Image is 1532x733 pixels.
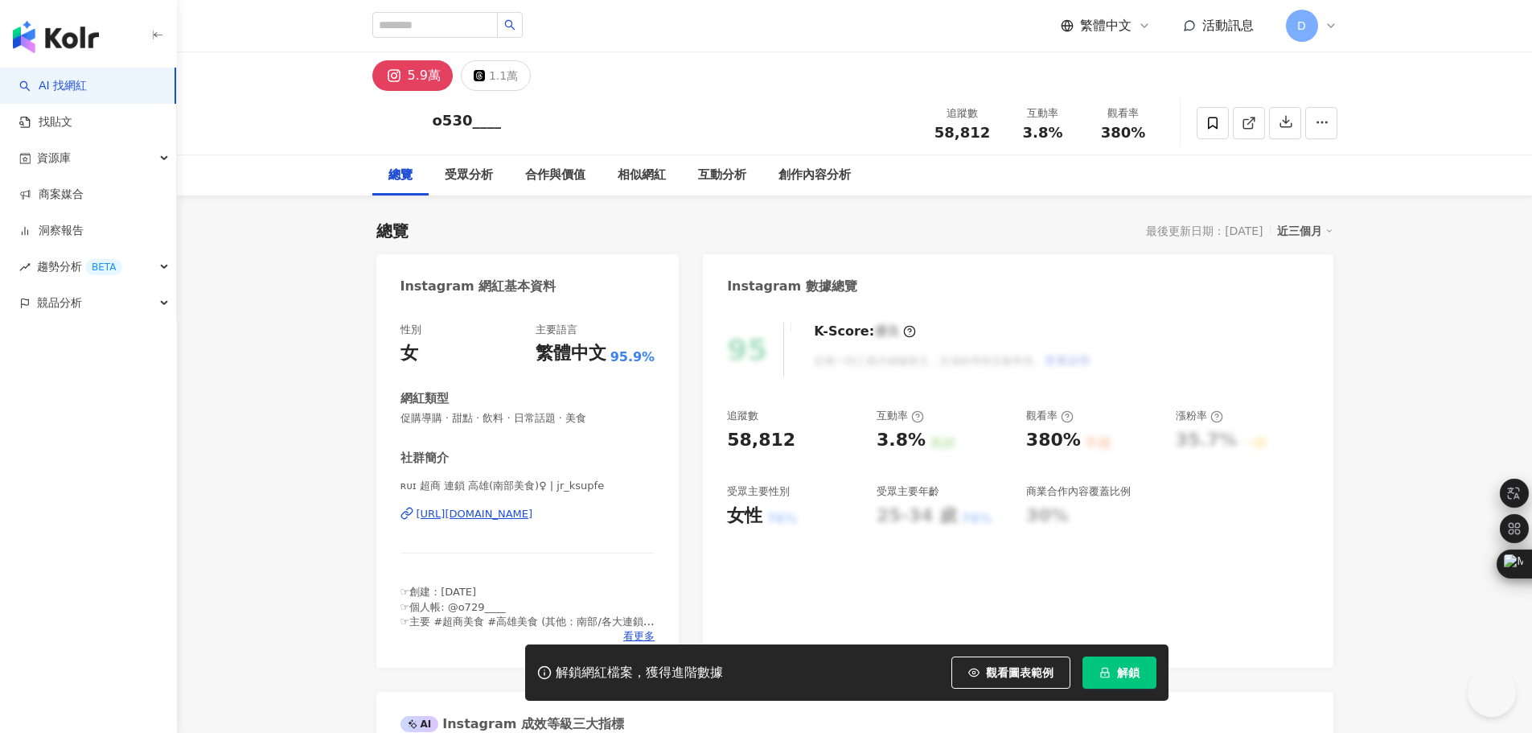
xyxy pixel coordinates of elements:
div: 互動分析 [698,166,746,185]
div: 商業合作內容覆蓋比例 [1026,484,1131,499]
span: 380% [1101,125,1146,141]
div: 繁體中文 [536,341,606,366]
a: 洞察報告 [19,223,84,239]
div: 3.8% [877,428,926,453]
div: 社群簡介 [400,450,449,467]
span: 解鎖 [1117,666,1140,679]
div: 58,812 [727,428,795,453]
div: AI [400,716,439,732]
div: 創作內容分析 [778,166,851,185]
div: 漲粉率 [1176,409,1223,423]
span: 3.8% [1023,125,1063,141]
span: ʀᴜɪ 超商 連鎖 高雄(南部美食)♀ | jr_ksupfe [400,479,655,493]
img: KOL Avatar [372,99,421,147]
span: 觀看圖表範例 [986,666,1054,679]
span: D [1297,17,1306,35]
div: 女性 [727,504,762,529]
span: 繁體中文 [1080,17,1132,35]
span: 95.9% [610,348,655,366]
span: 資源庫 [37,140,71,176]
button: 解鎖 [1082,657,1156,689]
button: 觀看圖表範例 [951,657,1070,689]
span: 競品分析 [37,285,82,321]
div: 最後更新日期：[DATE] [1146,224,1263,237]
span: rise [19,261,31,273]
div: 女 [400,341,418,366]
div: 近三個月 [1277,220,1333,241]
div: 380% [1026,428,1081,453]
div: 合作與價值 [525,166,585,185]
span: 活動訊息 [1202,18,1254,33]
div: 總覽 [376,220,409,242]
div: 觀看率 [1093,105,1154,121]
div: 1.1萬 [489,64,518,87]
span: search [504,19,515,31]
div: 觀看率 [1026,409,1074,423]
div: 主要語言 [536,323,577,337]
div: Instagram 數據總覽 [727,278,857,295]
div: [URL][DOMAIN_NAME] [417,507,533,521]
a: 找貼文 [19,114,72,130]
div: 解鎖網紅檔案，獲得進階數據 [556,665,723,682]
div: 追蹤數 [727,409,758,423]
span: 看更多 [623,629,655,644]
div: 追蹤數 [932,105,993,121]
span: lock [1099,667,1111,678]
div: 互動率 [877,409,924,423]
div: 受眾主要性別 [727,484,790,499]
button: 5.9萬 [372,60,453,91]
div: 總覽 [388,166,413,185]
a: 商案媒合 [19,187,84,203]
div: 相似網紅 [618,166,666,185]
div: 5.9萬 [408,64,441,87]
a: [URL][DOMAIN_NAME] [400,507,655,521]
span: 促購導購 · 甜點 · 飲料 · 日常話題 · 美食 [400,411,655,426]
div: BETA [85,259,122,275]
img: logo [13,21,99,53]
span: 趨勢分析 [37,249,122,285]
div: o530____ [433,110,502,130]
div: 受眾分析 [445,166,493,185]
div: 互動率 [1012,105,1074,121]
span: 58,812 [934,124,990,141]
div: Instagram 成效等級三大指標 [400,715,624,733]
span: ☞創建：[DATE] ☞個人帳: @o729____ ☞主要 #超商美食 #高雄美食 (其他：南部/各大連鎖美食) ☞ 合作邀約請直接Email / 賴：mm0530429/小盒子 (私訊lin... [400,586,655,671]
div: K-Score : [814,323,916,340]
button: 1.1萬 [461,60,531,91]
div: Instagram 網紅基本資料 [400,278,557,295]
div: 性別 [400,323,421,337]
div: 網紅類型 [400,390,449,407]
div: 受眾主要年齡 [877,484,939,499]
a: searchAI 找網紅 [19,78,87,94]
